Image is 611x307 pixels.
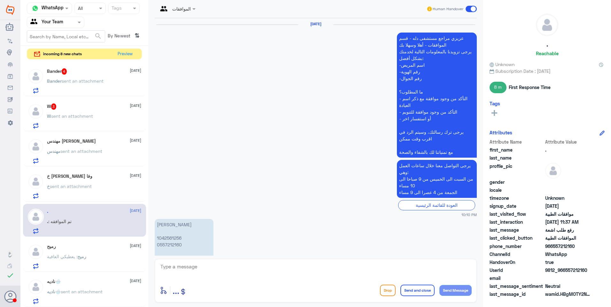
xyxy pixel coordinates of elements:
span: الموافقات الطبية [545,235,592,241]
span: رميح [77,254,86,259]
button: Drop [380,285,396,296]
span: Attribute Value [545,139,592,145]
span: null [545,275,592,281]
img: whatsapp.png [30,4,40,13]
span: null [545,179,592,185]
i: ⇅ [135,30,140,41]
span: مهندس [47,148,60,154]
span: Subscription Date : [DATE] [490,68,605,74]
span: رفع طلب اشعة [545,227,592,233]
button: search [94,31,102,41]
span: first_name [490,146,544,153]
span: 0 [545,283,592,289]
button: Send Message [439,285,472,296]
h5: مهندس محمد الطاهر [47,139,96,144]
div: العودة للقائمة الرئيسية [398,200,475,210]
img: yourTeam.svg [30,18,40,27]
img: defaultAdmin.png [28,68,44,84]
img: defaultAdmin.png [28,103,44,119]
span: ناديه🌧️ [47,289,61,294]
span: موافقات الطبية [545,211,592,217]
img: defaultAdmin.png [545,163,561,179]
span: [DATE] [130,243,141,249]
span: last_interaction [490,219,544,225]
button: Send and close [400,285,435,296]
span: [DATE] [130,68,141,73]
span: ChannelId [490,251,544,258]
span: 3 [51,103,57,110]
span: 966557212160 [545,243,592,250]
span: [DATE] [130,208,141,213]
p: 19/3/2025, 10:10 PM [155,219,213,270]
span: last_message_sentiment [490,283,544,289]
span: 2 [545,251,592,258]
span: UserId [490,267,544,273]
span: null [545,187,592,193]
i: check [6,272,14,279]
span: [DATE] [130,278,141,284]
span: last_message [490,227,544,233]
p: 19/3/2025, 10:10 PM [397,160,477,198]
span: First Response Time [509,84,551,91]
img: defaultAdmin.png [28,244,44,260]
span: gender [490,179,544,185]
span: timezone [490,195,544,201]
img: defaultAdmin.png [28,279,44,295]
span: W [47,113,51,119]
div: Tags [111,4,122,13]
span: : يعطيكي العافية [47,254,77,259]
span: [DATE] [130,103,141,109]
span: HandoverOn [490,259,544,266]
span: [DATE] [130,173,141,178]
span: Attribute Name [490,139,544,145]
h5: . [47,209,48,214]
span: : تم الموافقه [48,219,72,224]
input: Search by Name, Local etc… [27,31,105,42]
span: Unknown [490,61,514,68]
span: 10:10 PM [461,212,477,217]
span: last_clicked_button [490,235,544,241]
h6: [DATE] [298,22,333,26]
h6: Attributes [490,130,512,135]
img: defaultAdmin.png [28,139,44,154]
span: search [94,32,102,40]
h6: Tags [490,101,500,106]
p: 19/3/2025, 10:10 PM [397,33,477,158]
h5: . [546,41,548,48]
span: By Newest [105,30,132,43]
h5: رميح [47,244,56,249]
span: ... [173,284,179,296]
span: 2025-09-22T08:37:03.259Z [545,219,592,225]
span: خ [47,183,50,189]
span: sent an attachment [62,78,104,84]
span: 8 m [490,82,507,93]
h5: ناديه🌧️ [47,279,61,284]
span: last_visited_flow [490,211,544,217]
span: Bander [47,78,62,84]
h5: W [47,103,57,110]
img: defaultAdmin.png [28,174,44,190]
span: locale [490,187,544,193]
h5: Bander [47,68,67,75]
span: sent an attachment [61,289,103,294]
span: Unknown [545,195,592,201]
img: Widebot Logo [6,5,14,15]
img: defaultAdmin.png [536,14,558,36]
span: last_name [490,154,544,161]
span: sent an attachment [51,113,93,119]
span: Human Handover [433,6,463,12]
span: profile_pic [490,163,544,177]
span: . [47,219,48,224]
span: 9812_966557212160 [545,267,592,273]
span: sent an attachment [50,183,92,189]
button: Preview [115,49,135,59]
span: [DATE] [130,138,141,143]
span: . [545,146,592,153]
span: true [545,259,592,266]
span: sent an attachment [60,148,102,154]
span: email [490,275,544,281]
span: 4 [62,68,67,75]
span: 2025-03-18T21:11:12.273Z [545,203,592,209]
img: defaultAdmin.png [28,209,44,225]
h6: Reachable [536,50,559,56]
